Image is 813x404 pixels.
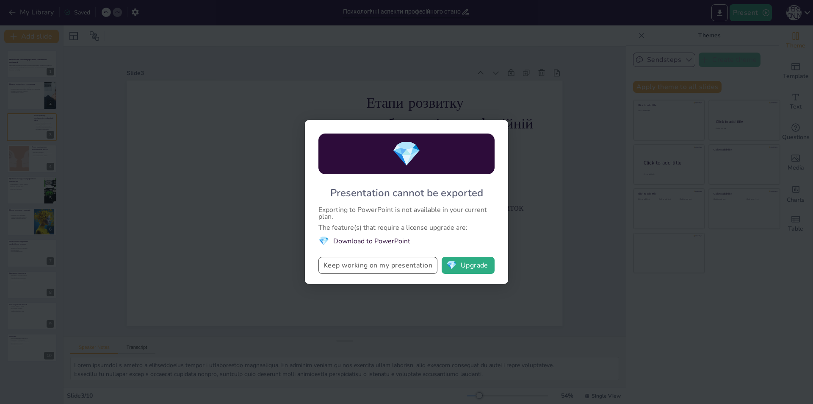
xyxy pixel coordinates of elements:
[318,257,437,274] button: Keep working on my presentation
[318,224,495,231] div: The feature(s) that require a license upgrade are:
[318,235,495,247] li: Download to PowerPoint
[330,186,483,200] div: Presentation cannot be exported
[446,261,457,270] span: diamond
[392,138,421,170] span: diamond
[318,206,495,220] div: Exporting to PowerPoint is not available in your current plan.
[442,257,495,274] button: diamondUpgrade
[318,235,329,247] span: diamond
